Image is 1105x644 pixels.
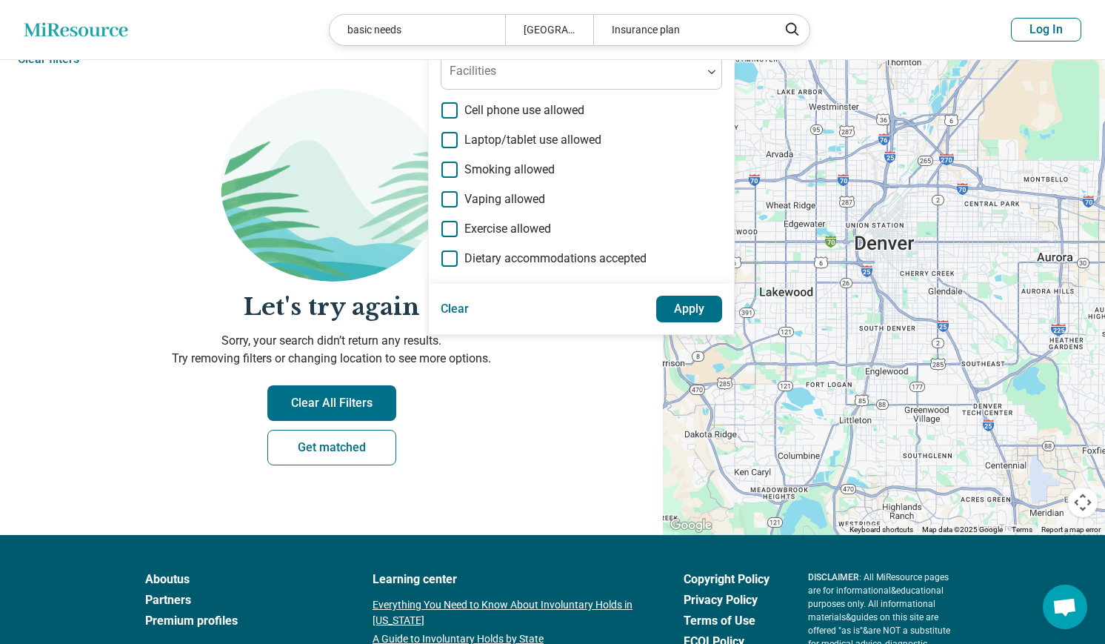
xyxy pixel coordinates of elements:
a: Privacy Policy [684,591,770,609]
a: Everything You Need to Know About Involuntary Holds in [US_STATE] [373,597,645,628]
a: Partners [145,591,334,609]
button: Clear [441,296,470,322]
div: [GEOGRAPHIC_DATA], [GEOGRAPHIC_DATA] [505,15,593,45]
button: Keyboard shortcuts [849,525,913,535]
span: Cell phone use allowed [464,102,584,119]
span: Vaping allowed [464,190,545,208]
button: Log In [1011,18,1081,42]
a: Terms (opens in new tab) [1012,525,1032,534]
span: Dietary accommodations accepted [464,250,647,268]
a: Open this area in Google Maps (opens a new window) [667,516,715,535]
div: basic needs [330,15,505,45]
span: Smoking allowed [464,161,555,179]
a: Aboutus [145,571,334,588]
span: Laptop/tablet use allowed [464,131,601,149]
h2: Let's try again [18,291,645,324]
label: Facilities [450,64,496,78]
a: Terms of Use [684,612,770,630]
a: Get matched [267,430,396,465]
button: Map camera controls [1068,488,1098,517]
span: DISCLAIMER [808,572,859,582]
button: Clear All Filters [267,385,396,421]
button: Apply [656,296,723,322]
div: Insurance plan [593,15,769,45]
span: Map data ©2025 Google [922,525,1003,534]
a: Learning center [373,571,645,588]
div: Open chat [1043,585,1087,629]
span: Exercise allowed [464,220,551,238]
a: Copyright Policy [684,571,770,588]
p: Sorry, your search didn’t return any results. Try removing filters or changing location to see mo... [18,332,645,368]
a: Premium profiles [145,612,334,630]
a: Report a map error [1041,525,1101,534]
img: Google [667,516,715,535]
